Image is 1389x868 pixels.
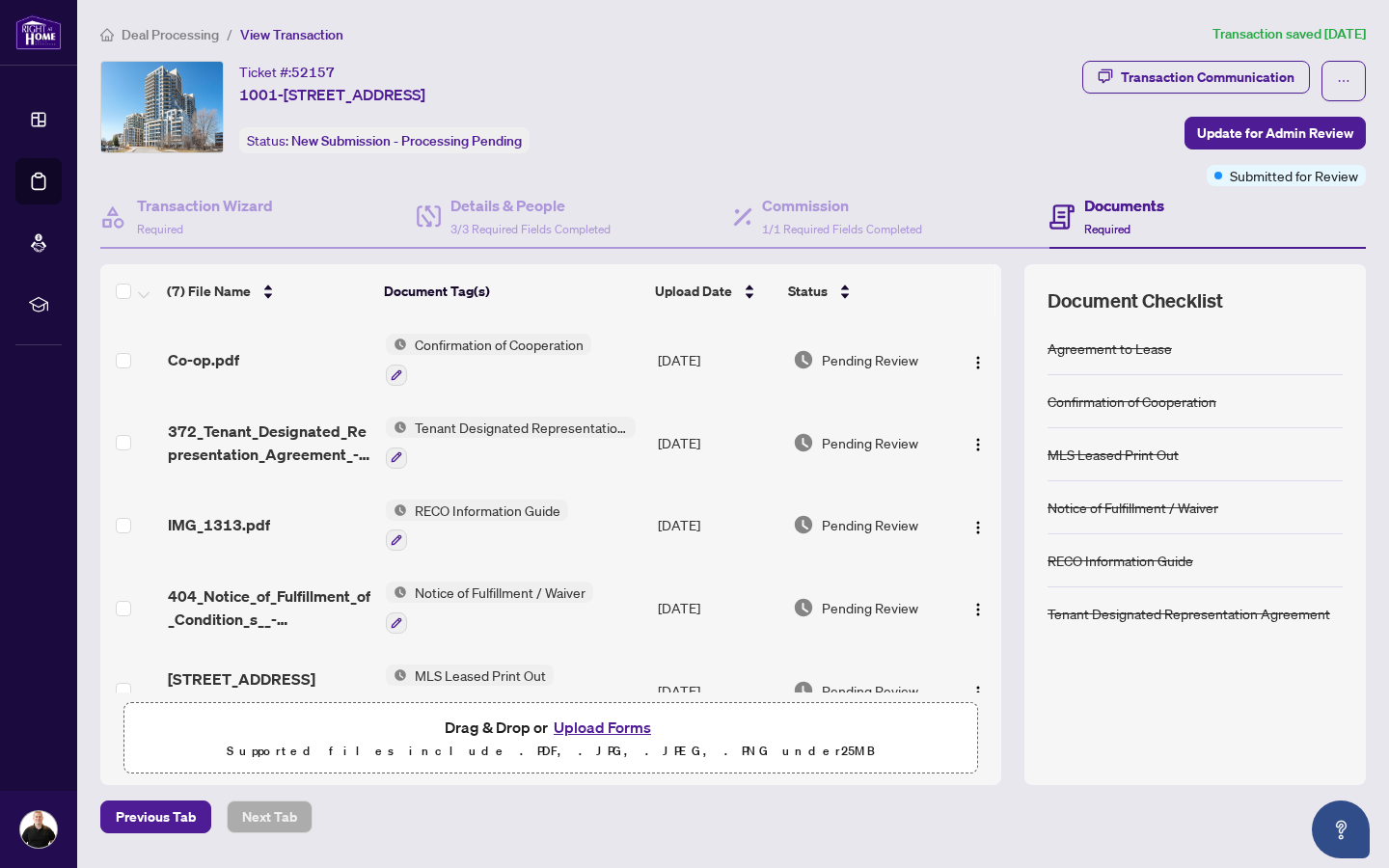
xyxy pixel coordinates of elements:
[1212,23,1366,45] article: Transaction saved [DATE]
[407,417,636,438] span: Tenant Designated Representation Agreement
[239,61,335,83] div: Ticket #:
[647,264,781,318] th: Upload Date
[822,349,918,370] span: Pending Review
[450,222,611,236] span: 3/3 Required Fields Completed
[159,264,376,318] th: (7) File Name
[20,811,57,848] img: Profile Icon
[240,26,343,43] span: View Transaction
[100,28,114,41] span: home
[1084,194,1164,217] h4: Documents
[168,348,239,371] span: Co-op.pdf
[1048,391,1216,412] div: Confirmation of Cooperation
[407,500,568,521] span: RECO Information Guide
[386,334,407,355] img: Status Icon
[386,665,407,686] img: Status Icon
[386,417,407,438] img: Status Icon
[101,62,223,152] img: IMG-N12362725_1.jpg
[650,649,785,732] td: [DATE]
[445,715,657,740] span: Drag & Drop or
[650,566,785,649] td: [DATE]
[1048,550,1193,571] div: RECO Information Guide
[1082,61,1310,94] button: Transaction Communication
[963,592,994,623] button: Logo
[970,685,986,700] img: Logo
[822,597,918,618] span: Pending Review
[970,602,986,617] img: Logo
[227,23,232,45] li: /
[167,281,251,302] span: (7) File Name
[137,222,183,236] span: Required
[386,500,407,521] img: Status Icon
[227,800,313,833] button: Next Tab
[1337,74,1350,88] span: ellipsis
[168,667,370,714] span: [STREET_ADDRESS][GEOGRAPHIC_DATA]pdf
[168,584,370,631] span: 404_Notice_of_Fulfillment_of_Condition_s__-_Agreement_to_Lease_-_Residential__Landlord__-__PropTx...
[1197,118,1353,149] span: Update for Admin Review
[291,132,522,149] span: New Submission - Processing Pending
[963,344,994,375] button: Logo
[650,484,785,567] td: [DATE]
[386,417,636,469] button: Status IconTenant Designated Representation Agreement
[650,401,785,484] td: [DATE]
[239,83,425,106] span: 1001-[STREET_ADDRESS]
[386,334,591,386] button: Status IconConfirmation of Cooperation
[655,281,732,302] span: Upload Date
[822,680,918,701] span: Pending Review
[548,715,657,740] button: Upload Forms
[1048,603,1330,624] div: Tenant Designated Representation Agreement
[1084,222,1130,236] span: Required
[970,437,986,452] img: Logo
[386,500,568,552] button: Status IconRECO Information Guide
[793,680,814,701] img: Document Status
[1048,444,1179,465] div: MLS Leased Print Out
[168,513,270,536] span: IMG_1313.pdf
[15,14,62,50] img: logo
[407,582,593,603] span: Notice of Fulfillment / Waiver
[122,26,219,43] span: Deal Processing
[970,355,986,370] img: Logo
[376,264,647,318] th: Document Tag(s)
[239,127,530,153] div: Status:
[407,665,554,686] span: MLS Leased Print Out
[780,264,948,318] th: Status
[116,801,196,832] span: Previous Tab
[963,675,994,706] button: Logo
[1048,338,1172,359] div: Agreement to Lease
[124,703,977,774] span: Drag & Drop orUpload FormsSupported files include .PDF, .JPG, .JPEG, .PNG under25MB
[793,349,814,370] img: Document Status
[407,334,591,355] span: Confirmation of Cooperation
[788,281,828,302] span: Status
[1121,62,1294,93] div: Transaction Communication
[450,194,611,217] h4: Details & People
[963,509,994,540] button: Logo
[291,64,335,81] span: 52157
[1312,800,1370,858] button: Open asap
[963,427,994,458] button: Logo
[137,194,273,217] h4: Transaction Wizard
[386,582,407,603] img: Status Icon
[762,194,922,217] h4: Commission
[386,582,593,634] button: Status IconNotice of Fulfillment / Waiver
[822,432,918,453] span: Pending Review
[1048,287,1223,314] span: Document Checklist
[1230,165,1358,186] span: Submitted for Review
[822,514,918,535] span: Pending Review
[970,520,986,535] img: Logo
[386,665,554,717] button: Status IconMLS Leased Print Out
[136,740,966,763] p: Supported files include .PDF, .JPG, .JPEG, .PNG under 25 MB
[650,318,785,401] td: [DATE]
[793,432,814,453] img: Document Status
[793,514,814,535] img: Document Status
[762,222,922,236] span: 1/1 Required Fields Completed
[1048,497,1218,518] div: Notice of Fulfillment / Waiver
[168,420,370,466] span: 372_Tenant_Designated_Representation_Agreement_-_PropTx-[PERSON_NAME].pdf
[793,597,814,618] img: Document Status
[100,800,211,833] button: Previous Tab
[1185,117,1366,149] button: Update for Admin Review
